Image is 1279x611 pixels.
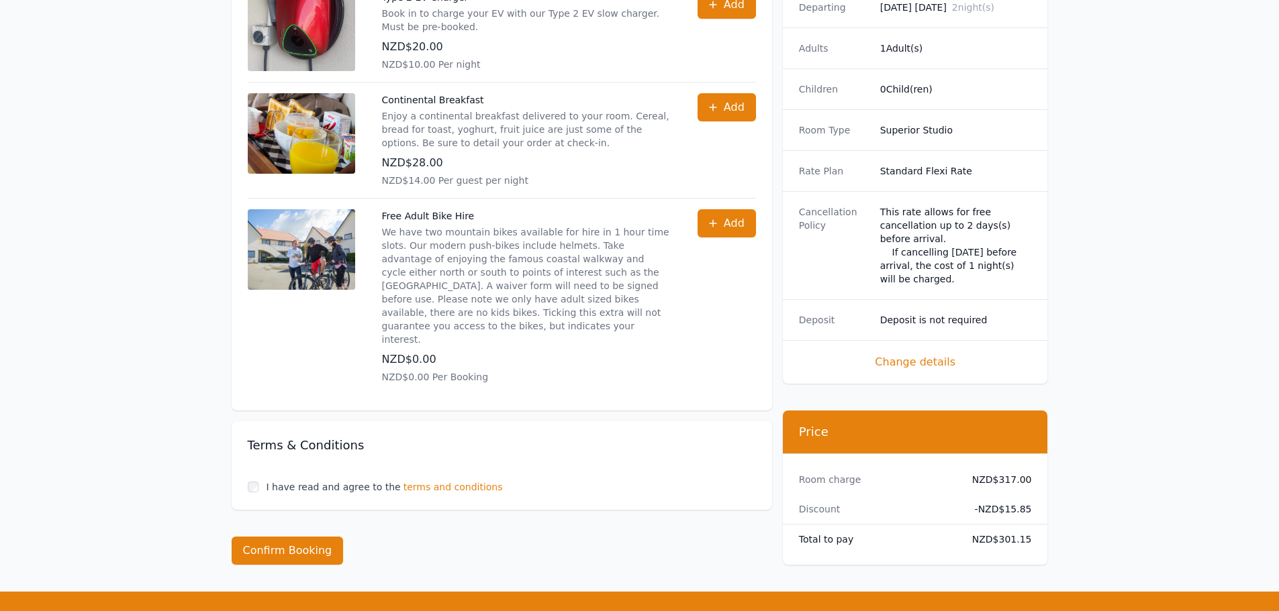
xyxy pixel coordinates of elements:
[880,164,1032,178] dd: Standard Flexi Rate
[799,205,869,286] dt: Cancellation Policy
[698,93,756,121] button: Add
[799,42,869,55] dt: Adults
[267,482,401,492] label: I have read and agree to the
[404,480,503,494] span: terms and conditions
[382,370,671,384] p: NZD$0.00 Per Booking
[880,205,1032,286] div: This rate allows for free cancellation up to 2 days(s) before arrival. If cancelling [DATE] befor...
[880,42,1032,55] dd: 1 Adult(s)
[382,225,671,346] p: We have two mountain bikes available for hire in 1 hour time slots. Our modern push-bikes include...
[382,58,671,71] p: NZD$10.00 Per night
[799,502,951,516] dt: Discount
[961,502,1032,516] dd: - NZD$15.85
[248,437,756,453] h3: Terms & Conditions
[880,313,1032,327] dd: Deposit is not required
[799,424,1032,440] h3: Price
[799,164,869,178] dt: Rate Plan
[382,7,671,34] p: Book in to charge your EV with our Type 2 EV slow charger. Must be pre-booked.
[799,123,869,137] dt: Room Type
[961,533,1032,546] dd: NZD$301.15
[799,82,869,96] dt: Children
[799,473,951,486] dt: Room charge
[232,537,344,565] button: Confirm Booking
[382,155,671,171] p: NZD$28.00
[382,109,671,150] p: Enjoy a continental breakfast delivered to your room. Cereal, bread for toast, yoghurt, fruit jui...
[724,99,745,115] span: Add
[799,533,951,546] dt: Total to pay
[698,209,756,237] button: Add
[952,2,994,13] span: 2 night(s)
[382,351,671,368] p: NZD$0.00
[799,1,869,14] dt: Departing
[248,209,355,290] img: Free Adult Bike Hire
[799,354,1032,370] span: Change details
[961,473,1032,486] dd: NZD$317.00
[880,123,1032,137] dd: Superior Studio
[382,93,671,107] p: Continental Breakfast
[880,1,1032,14] dd: [DATE] [DATE]
[248,93,355,174] img: Continental Breakfast
[382,209,671,223] p: Free Adult Bike Hire
[724,215,745,231] span: Add
[799,313,869,327] dt: Deposit
[382,39,671,55] p: NZD$20.00
[382,174,671,187] p: NZD$14.00 Per guest per night
[880,82,1032,96] dd: 0 Child(ren)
